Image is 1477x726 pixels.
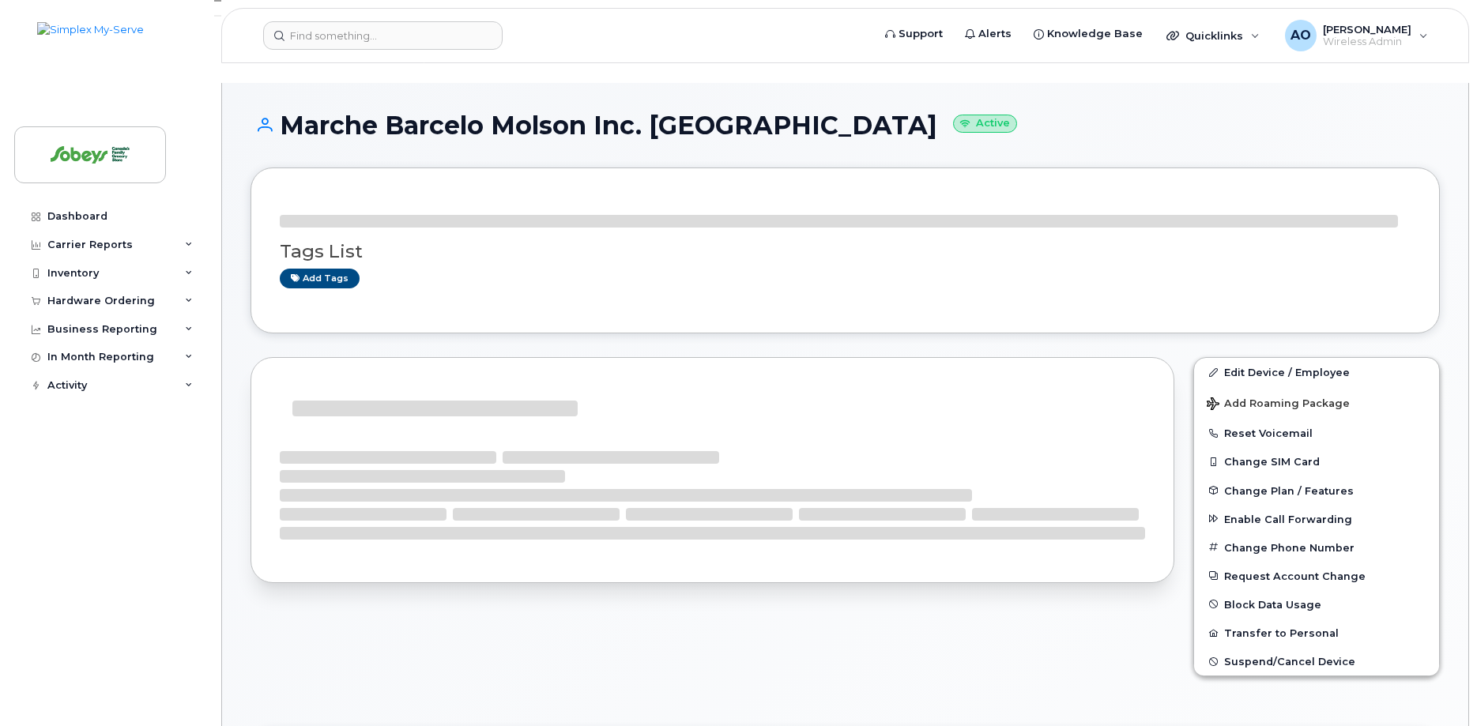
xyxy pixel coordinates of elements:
span: Suspend/Cancel Device [1224,656,1355,668]
h3: Tags List [280,242,1411,261]
button: Add Roaming Package [1194,386,1439,419]
h1: Marche Barcelo Molson Inc. [GEOGRAPHIC_DATA] [251,111,1440,139]
span: Enable Call Forwarding [1224,513,1352,525]
span: Change Plan / Features [1224,484,1354,496]
button: Change Phone Number [1194,533,1439,562]
a: Edit Device / Employee [1194,358,1439,386]
button: Change SIM Card [1194,447,1439,476]
button: Reset Voicemail [1194,419,1439,447]
small: Active [953,115,1017,133]
button: Enable Call Forwarding [1194,505,1439,533]
button: Request Account Change [1194,562,1439,590]
a: Add tags [280,269,360,288]
button: Change Plan / Features [1194,476,1439,505]
span: Add Roaming Package [1207,397,1350,412]
button: Transfer to Personal [1194,619,1439,647]
button: Block Data Usage [1194,590,1439,619]
button: Suspend/Cancel Device [1194,647,1439,675]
